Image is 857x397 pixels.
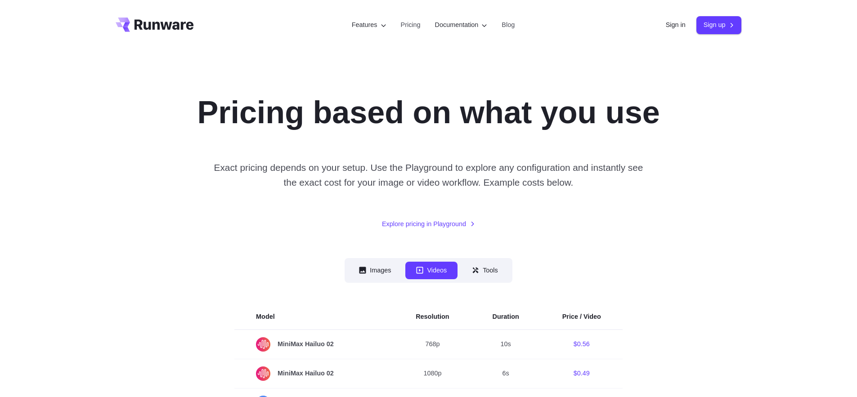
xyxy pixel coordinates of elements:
[234,304,394,330] th: Model
[471,330,541,359] td: 10s
[394,359,471,388] td: 1080p
[394,330,471,359] td: 768p
[502,20,515,30] a: Blog
[471,359,541,388] td: 6s
[541,359,623,388] td: $0.49
[209,160,647,190] p: Exact pricing depends on your setup. Use the Playground to explore any configuration and instantl...
[401,20,421,30] a: Pricing
[666,20,686,30] a: Sign in
[256,337,372,352] span: MiniMax Hailuo 02
[461,262,509,279] button: Tools
[352,20,386,30] label: Features
[116,18,194,32] a: Go to /
[256,366,372,381] span: MiniMax Hailuo 02
[541,330,623,359] td: $0.56
[382,219,475,229] a: Explore pricing in Playground
[471,304,541,330] th: Duration
[197,94,660,131] h1: Pricing based on what you use
[348,262,402,279] button: Images
[696,16,742,34] a: Sign up
[435,20,488,30] label: Documentation
[541,304,623,330] th: Price / Video
[394,304,471,330] th: Resolution
[405,262,458,279] button: Videos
